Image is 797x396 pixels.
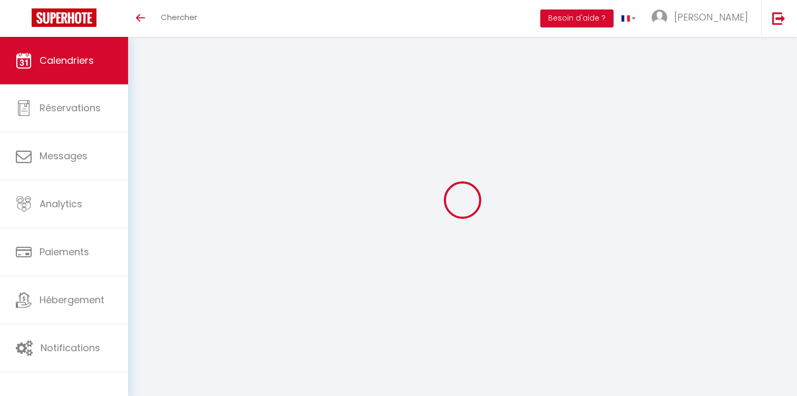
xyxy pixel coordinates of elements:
button: Besoin d'aide ? [540,9,614,27]
span: [PERSON_NAME] [674,11,748,24]
span: Paiements [40,245,89,258]
span: Calendriers [40,54,94,67]
span: Réservations [40,101,101,114]
span: Messages [40,149,88,162]
span: Hébergement [40,293,104,306]
img: logout [772,12,785,25]
span: Chercher [161,12,197,23]
img: Super Booking [32,8,96,27]
img: ... [652,9,667,25]
span: Analytics [40,197,82,210]
span: Notifications [41,341,100,354]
